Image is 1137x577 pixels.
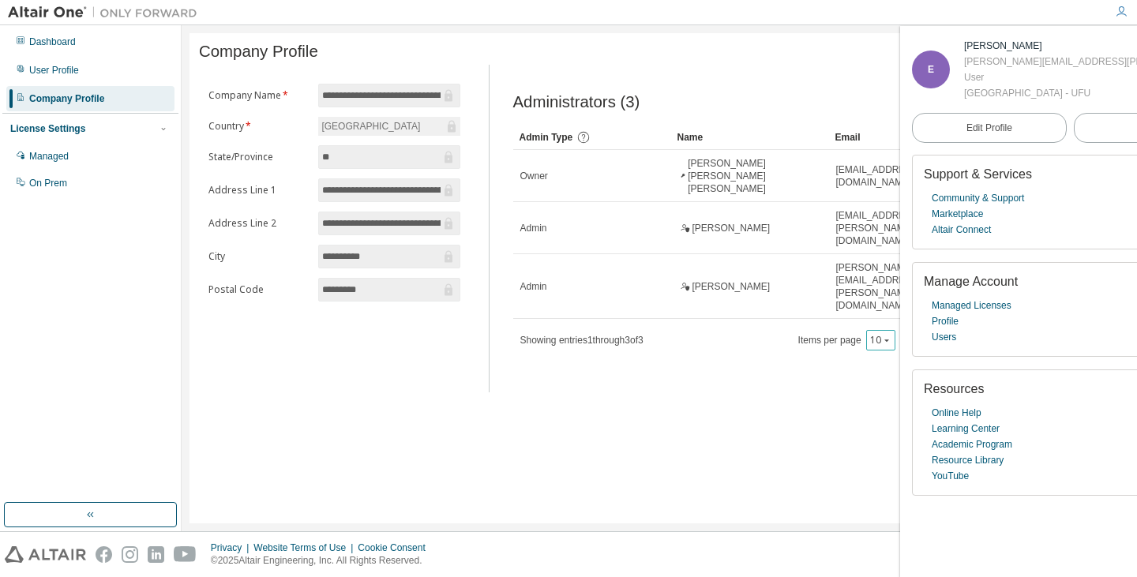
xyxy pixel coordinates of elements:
[96,546,112,563] img: facebook.svg
[688,157,821,195] span: [PERSON_NAME] [PERSON_NAME] [PERSON_NAME]
[199,43,318,61] span: Company Profile
[318,117,460,136] div: [GEOGRAPHIC_DATA]
[932,222,991,238] a: Altair Connect
[932,436,1012,452] a: Academic Program
[520,170,548,182] span: Owner
[798,330,895,350] span: Items per page
[932,452,1004,468] a: Resource Library
[122,546,138,563] img: instagram.svg
[932,329,956,345] a: Users
[208,89,309,102] label: Company Name
[208,184,309,197] label: Address Line 1
[928,64,934,75] span: E
[966,122,1012,134] span: Edit Profile
[520,132,573,143] span: Admin Type
[208,120,309,133] label: Country
[692,280,771,293] span: [PERSON_NAME]
[253,541,358,554] div: Website Terms of Use
[5,546,86,563] img: altair_logo.svg
[208,217,309,230] label: Address Line 2
[211,541,253,554] div: Privacy
[29,177,67,189] div: On Prem
[208,151,309,163] label: State/Province
[932,190,1024,206] a: Community & Support
[148,546,164,563] img: linkedin.svg
[836,163,960,189] span: [EMAIL_ADDRESS][DOMAIN_NAME]
[924,167,1032,181] span: Support & Services
[8,5,205,21] img: Altair One
[932,405,981,421] a: Online Help
[520,222,547,234] span: Admin
[912,113,1067,143] a: Edit Profile
[211,554,435,568] p: © 2025 Altair Engineering, Inc. All Rights Reserved.
[174,546,197,563] img: youtube.svg
[319,118,422,135] div: [GEOGRAPHIC_DATA]
[208,250,309,263] label: City
[932,468,969,484] a: YouTube
[835,125,961,150] div: Email
[932,298,1011,313] a: Managed Licenses
[924,275,1018,288] span: Manage Account
[924,382,984,395] span: Resources
[29,64,79,77] div: User Profile
[932,313,959,329] a: Profile
[520,335,644,346] span: Showing entries 1 through 3 of 3
[513,93,640,111] span: Administrators (3)
[520,280,547,293] span: Admin
[870,334,891,347] button: 10
[10,122,85,135] div: License Settings
[29,92,104,105] div: Company Profile
[358,541,434,554] div: Cookie Consent
[677,125,823,150] div: Name
[29,36,76,48] div: Dashboard
[29,150,69,163] div: Managed
[692,222,771,234] span: [PERSON_NAME]
[836,261,960,312] span: [PERSON_NAME][EMAIL_ADDRESS][PERSON_NAME][DOMAIN_NAME]
[932,206,983,222] a: Marketplace
[208,283,309,296] label: Postal Code
[932,421,1000,436] a: Learning Center
[836,209,960,247] span: [EMAIL_ADDRESS][PERSON_NAME][DOMAIN_NAME]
